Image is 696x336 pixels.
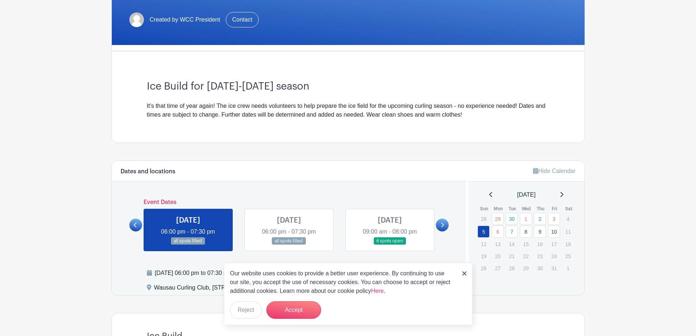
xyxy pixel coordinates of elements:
p: 14 [506,238,518,250]
th: Tue [505,205,520,212]
a: 5 [478,226,490,238]
h3: Ice Build for [DATE]-[DATE] season [147,80,549,93]
p: 21 [506,250,518,262]
p: 26 [478,263,490,274]
p: 12 [478,238,490,250]
h6: Event Dates [142,199,436,206]
p: 16 [534,238,546,250]
p: 30 [534,263,546,274]
p: 25 [562,250,574,262]
a: 9 [534,226,546,238]
th: Thu [533,205,548,212]
a: 30 [506,213,518,225]
span: Created by WCC President [150,15,220,24]
th: Sat [562,205,576,212]
a: 29 [492,213,504,225]
span: [DATE] [517,190,536,199]
p: 18 [562,238,574,250]
a: Hide Calendar [533,168,575,174]
p: 11 [562,226,574,237]
p: 31 [548,263,560,274]
img: default-ce2991bfa6775e67f084385cd625a349d9dcbb7a52a09fb2fda1e96e2d18dcdb.png [129,12,144,27]
a: 6 [492,226,504,238]
a: Here [371,288,384,294]
th: Mon [491,205,506,212]
th: Sun [477,205,491,212]
p: 27 [492,263,504,274]
p: 28 [478,213,490,224]
th: Fri [548,205,562,212]
p: 29 [520,263,532,274]
p: 22 [520,250,532,262]
p: 17 [548,238,560,250]
p: 15 [520,238,532,250]
p: 19 [478,250,490,262]
p: 4 [562,213,574,224]
button: Accept [266,301,321,319]
th: Wed [520,205,534,212]
div: It's that time of year again! The ice crew needs volunteers to help prepare the ice field for the... [147,102,549,119]
a: 8 [520,226,532,238]
a: 3 [548,213,560,225]
p: 23 [534,250,546,262]
a: 2 [534,213,546,225]
a: Contact [226,12,258,27]
p: 24 [548,250,560,262]
div: [DATE] 06:00 pm to 07:30 pm [155,269,350,278]
a: 7 [506,226,518,238]
p: 13 [492,238,504,250]
div: Wausau Curling Club, [STREET_ADDRESS] [154,283,270,295]
button: Reject [230,301,262,319]
a: 10 [548,226,560,238]
p: 28 [506,263,518,274]
h6: Dates and locations [121,168,175,175]
p: 20 [492,250,504,262]
p: 1 [562,263,574,274]
a: 1 [520,213,532,225]
img: close_button-5f87c8562297e5c2d7936805f587ecaba9071eb48480494691a3f1689db116b3.svg [462,271,467,276]
p: Our website uses cookies to provide a better user experience. By continuing to use our site, you ... [230,269,455,295]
